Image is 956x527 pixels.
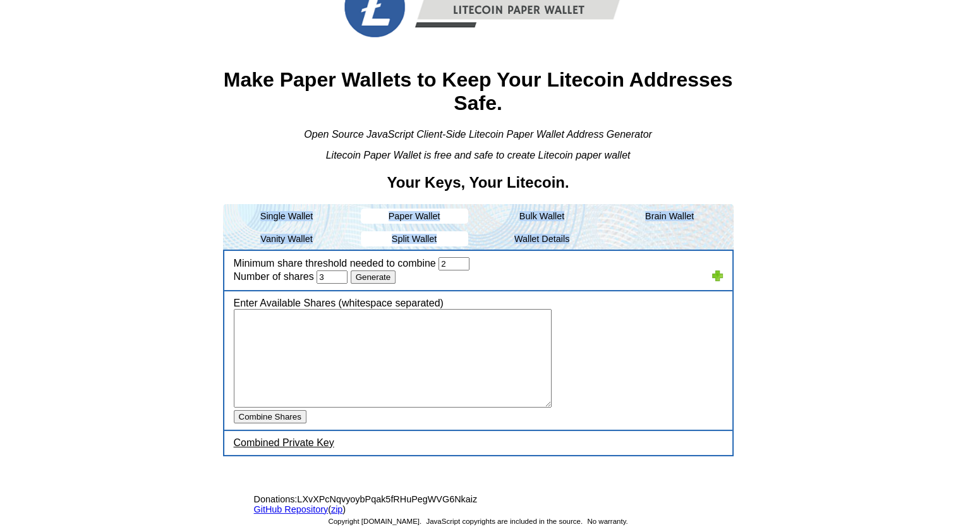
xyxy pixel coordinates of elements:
div: Litecoin Paper Wallet is free and safe to create Litecoin paper wallet [223,150,734,161]
div: Open Source JavaScript Client-Side Litecoin Paper Wallet Address Generator [223,129,734,140]
li: Wallet Details [478,227,606,250]
li: Vanity Wallet [223,227,351,250]
li: Brain Wallet [606,205,734,227]
input: Combine Shares [234,410,306,423]
span: Donations: [254,494,298,504]
h1: Make Paper Wallets to Keep Your Litecoin Addresses Safe. [223,68,734,115]
span: LXvXPcNqvyoybPqak5fRHuPegWVG6Nkaiz [241,494,538,504]
h2: Your Keys, Your Litecoin. [223,174,734,191]
a: GitHub Repository [254,504,329,514]
label: Enter Available Shares (whitespace separated) [234,298,444,308]
li: Split Wallet [361,231,468,246]
li: Bulk Wallet [478,205,606,227]
span: ( ) [241,504,538,514]
input: Generate [351,270,396,284]
label: Minimum share threshold needed to combine [234,258,436,269]
label: Combined Private Key [234,437,334,448]
li: Single Wallet [223,205,351,227]
label: Number of shares [234,271,314,282]
a: zip [331,504,342,514]
li: Paper Wallet [361,209,468,224]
